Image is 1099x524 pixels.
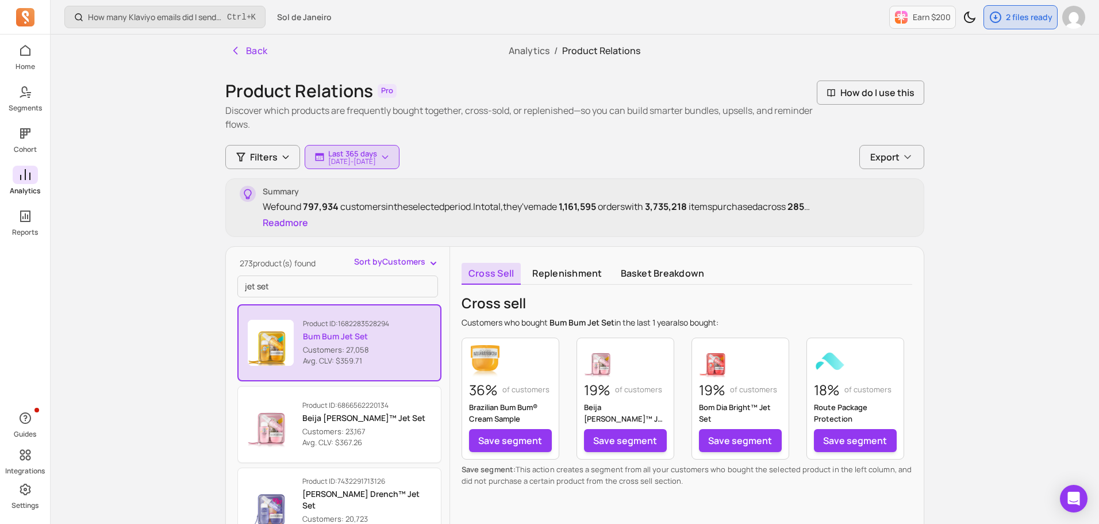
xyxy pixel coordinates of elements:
span: 273 product(s) found [240,258,316,269]
a: Save segment [699,429,782,452]
p: Customers: 23,167 [302,426,425,438]
p: 19% [584,382,610,398]
p: of customers [730,384,777,396]
p: How many Klaviyo emails did I send, and how well did they perform? [88,12,222,23]
p: Customers who bought in the last also bought: [462,317,718,328]
button: How many Klaviyo emails did I send, and how well did they perform?Ctrl+K [64,6,266,28]
p: Home [16,62,35,71]
kbd: K [251,13,256,22]
input: search product [237,276,438,297]
p: Avg. CLV: $359.71 [303,355,389,367]
span: + [227,11,256,23]
p: Guides [14,430,36,439]
a: Replenishment [525,263,609,285]
p: Integrations [5,466,45,476]
span: Sort by Customers [354,256,425,267]
p: Segments [9,104,42,113]
a: Save segment [469,429,552,452]
p: Analytics [10,186,40,196]
a: Save segment [584,429,667,452]
button: Sol de Janeiro [270,7,339,28]
img: Product image [248,320,294,366]
p: Product ID: 7432291713126 [302,477,432,486]
button: Sort byCustomers [354,256,439,267]
a: Analytics [509,44,549,57]
span: Sol de Janeiro [277,12,332,23]
p: 2 files ready [1006,12,1052,23]
kbd: Ctrl [227,12,247,23]
p: Avg. CLV: $367.26 [302,437,425,449]
p: Bum Bum Jet Set [303,331,389,342]
p: 36% [469,382,498,398]
button: Readmore [263,216,308,230]
p: Cross sell [462,294,718,312]
p: Reports [12,228,38,237]
p: This action creates a segment from all your customers who bought the selected product in the left... [462,464,912,487]
img: Brazilian Bum Bum® Cream Sample [469,345,501,377]
span: 3,735,218 [643,200,689,213]
span: Product Relations [562,44,640,57]
p: 18% [814,382,840,398]
p: Bom Dia Bright™ Jet Set [699,401,782,424]
span: Save segment: [462,464,516,475]
p: Earn $200 [913,12,951,23]
img: Beija Flor™ Jet Set [584,345,616,377]
p: Customers: 27,058 [303,345,389,356]
span: Bum Bum Jet Set [549,317,614,328]
h1: Product Relations [225,81,373,101]
p: Product ID: 6866562220134 [302,401,425,410]
span: 1,161,595 [557,200,598,213]
button: Back [225,39,272,62]
p: Cohort [14,145,37,154]
p: Route Package Protection [814,401,897,424]
button: Product ID:6866562220134Beija [PERSON_NAME]™ Jet SetCustomers: 23,167 Avg. CLV: $367.26 [237,386,441,463]
span: 1 year [651,317,673,328]
button: Earn $200 [889,6,956,29]
p: [PERSON_NAME] Drench™ Jet Set [302,488,432,511]
a: Cross sell [462,263,521,285]
button: Guides [13,407,38,441]
span: / [549,44,562,57]
p: Beija [PERSON_NAME]™ Jet Set [302,412,425,424]
button: Toggle dark mode [958,6,981,29]
button: Product ID:1682283528294Bum Bum Jet SetCustomers: 27,058 Avg. CLV: $359.71 [237,304,441,381]
p: [DATE] - [DATE] [328,158,377,165]
span: 285 [786,200,810,213]
a: Basket breakdown [614,263,712,285]
button: Export [859,145,924,169]
button: How do I use this [817,81,924,105]
p: Settings [11,501,39,510]
p: Last 365 days [328,149,377,158]
p: Brazilian Bum Bum® Cream Sample [469,401,552,424]
a: Save segment [814,429,897,452]
img: Route Package Protection [814,345,846,377]
img: Bom Dia Bright™ Jet Set [699,345,731,377]
p: Summary [263,186,910,197]
p: Beija [PERSON_NAME]™ Jet Set [584,401,667,424]
span: 797,934 [301,200,340,213]
button: Last 365 days[DATE]-[DATE] [305,145,399,169]
div: Open Intercom Messenger [1060,485,1088,512]
div: We found customers in the selected period. In total, they've made orders with items purchased acr... [263,200,910,213]
button: Filters [225,145,300,169]
span: Filters [250,150,278,164]
span: Export [870,150,900,164]
button: 2 files ready [983,5,1058,29]
p: Product ID: 1682283528294 [303,319,389,328]
p: of customers [502,384,549,396]
p: of customers [844,384,892,396]
span: Pro [378,84,397,98]
img: avatar [1062,6,1085,29]
img: Product image [247,401,293,447]
p: 19% [699,382,725,398]
p: of customers [615,384,662,396]
p: Discover which products are frequently bought together, cross-sold, or replenished—so you can bui... [225,104,817,131]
